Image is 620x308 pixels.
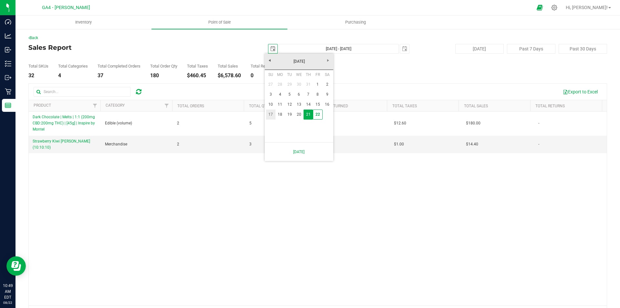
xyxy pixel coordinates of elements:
[265,55,275,65] a: Previous
[266,80,275,90] a: 27
[34,87,130,97] input: Search...
[538,141,539,147] span: -
[559,86,602,97] button: Export to Excel
[275,70,285,80] th: Monday
[285,100,294,110] a: 12
[105,141,127,147] span: Merchandise
[3,283,13,300] p: 10:49 AM EDT
[304,110,313,120] td: Current focused date is Thursday, August 21, 2025
[268,44,277,53] span: select
[275,80,285,90] a: 28
[98,64,140,68] div: Total Completed Orders
[275,110,285,120] a: 18
[251,73,280,78] div: 0
[218,64,241,68] div: Total Sales
[177,104,204,108] a: Total Orders
[304,70,313,80] th: Thursday
[67,19,100,25] span: Inventory
[151,16,287,29] a: Point of Sale
[285,90,294,100] a: 5
[559,44,607,54] button: Past 30 Days
[294,110,304,120] a: 20
[285,70,294,80] th: Tuesday
[336,19,375,25] span: Purchasing
[466,120,480,126] span: $180.00
[294,80,304,90] a: 30
[313,110,322,120] a: 22
[5,74,11,81] inline-svg: Outbound
[251,64,280,68] div: Total Return Qty
[313,80,322,90] a: 1
[400,44,409,53] span: select
[550,5,558,11] div: Manage settings
[58,73,88,78] div: 4
[294,70,304,80] th: Wednesday
[33,115,95,132] span: Dark Chocolate | Melts | 1:1 (200mg CBD:200mg THC) | [45g] | Inspire by Montel
[313,70,322,80] th: Friday
[566,5,608,10] span: Hi, [PERSON_NAME]!
[34,103,51,108] a: Product
[323,90,332,100] a: 9
[161,100,172,111] a: Filter
[28,73,48,78] div: 32
[249,120,252,126] span: 5
[187,73,208,78] div: $460.45
[5,19,11,25] inline-svg: Dashboard
[394,120,406,126] span: $12.60
[535,104,565,108] a: Total Returns
[6,256,26,276] iframe: Resource center
[287,16,423,29] a: Purchasing
[5,88,11,95] inline-svg: Retail
[28,36,38,40] a: Back
[466,141,478,147] span: $14.40
[464,104,488,108] a: Total Sales
[323,100,332,110] a: 16
[304,100,313,110] a: 14
[538,120,539,126] span: -
[106,103,125,108] a: Category
[275,100,285,110] a: 11
[33,139,90,150] span: Strawberry Kiwi [PERSON_NAME] (10:10:10)
[177,120,179,126] span: 2
[266,90,275,100] a: 3
[187,64,208,68] div: Total Taxes
[304,80,313,90] a: 31
[285,110,294,120] a: 19
[150,64,177,68] div: Total Order Qty
[218,73,241,78] div: $6,578.60
[275,90,285,100] a: 4
[323,80,332,90] a: 2
[294,100,304,110] a: 13
[249,141,252,147] span: 3
[304,110,313,120] a: 21
[532,1,547,14] span: Open Ecommerce Menu
[266,100,275,110] a: 10
[28,44,221,51] h4: Sales Report
[294,90,304,100] a: 6
[42,5,90,10] span: GA4 - [PERSON_NAME]
[266,70,275,80] th: Sunday
[90,100,100,111] a: Filter
[5,33,11,39] inline-svg: Analytics
[313,90,322,100] a: 8
[105,120,132,126] span: Edible (volume)
[507,44,555,54] button: Past 7 Days
[455,44,504,54] button: [DATE]
[392,104,417,108] a: Total Taxes
[15,16,151,29] a: Inventory
[58,64,88,68] div: Total Categories
[3,300,13,305] p: 08/22
[150,73,177,78] div: 180
[28,64,48,68] div: Total SKUs
[249,104,269,108] a: Total Qty
[177,141,179,147] span: 2
[5,60,11,67] inline-svg: Inventory
[304,90,313,100] a: 7
[98,73,140,78] div: 37
[321,104,348,108] a: Qty Returned
[394,141,404,147] span: $1.00
[266,110,275,120] a: 17
[285,80,294,90] a: 29
[323,70,332,80] th: Saturday
[268,145,330,158] a: [DATE]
